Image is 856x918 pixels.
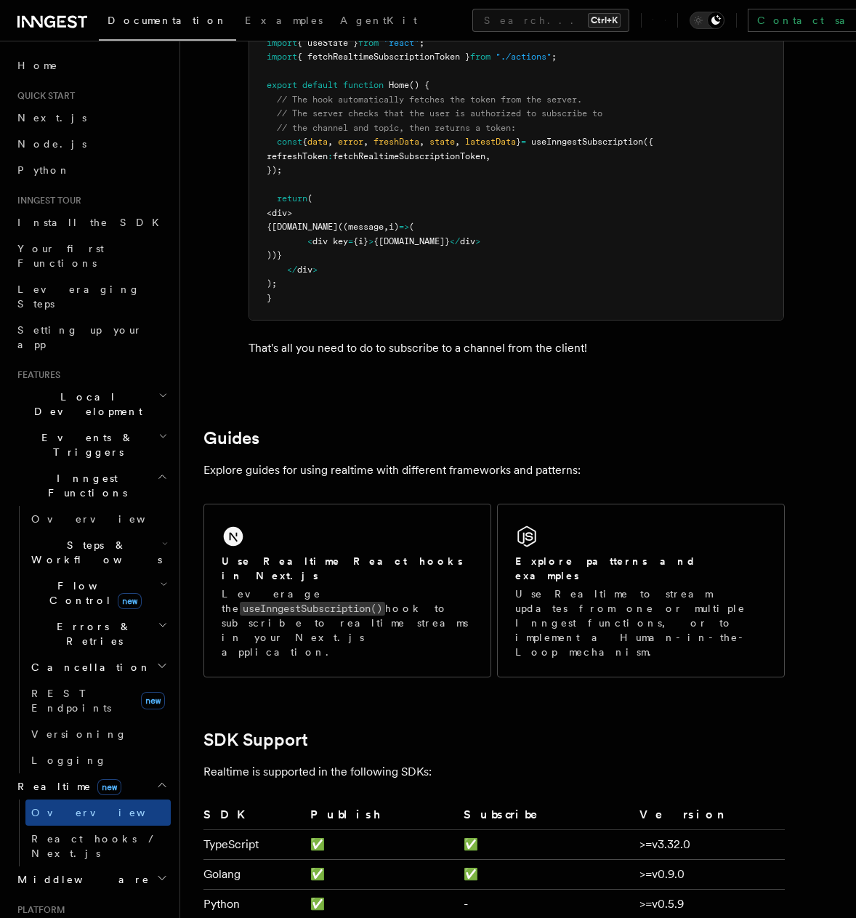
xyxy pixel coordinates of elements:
[470,52,490,62] span: from
[389,222,399,232] span: i)
[304,830,459,860] td: ✅
[267,52,297,62] span: import
[516,137,521,147] span: }
[267,222,384,232] span: {[DOMAIN_NAME]((message
[374,137,419,147] span: freshData
[304,805,459,830] th: Publish
[12,779,121,794] span: Realtime
[12,773,171,800] button: Realtimenew
[25,532,171,573] button: Steps & Workflows
[374,236,450,246] span: {[DOMAIN_NAME]}
[384,38,419,48] span: "react"
[338,137,363,147] span: error
[634,830,785,860] td: >=v3.32.0
[25,613,171,654] button: Errors & Retries
[297,265,312,275] span: div
[634,805,785,830] th: Version
[249,338,784,358] p: That's all you need to do to subscribe to a channel from the client!
[12,90,75,102] span: Quick start
[348,236,353,246] span: =
[634,860,785,890] td: >=v0.9.0
[25,680,171,721] a: REST Endpointsnew
[203,460,785,480] p: Explore guides for using realtime with different frameworks and patterns:
[222,587,473,659] p: Leverage the hook to subscribe to realtime streams in your Next.js application.
[531,137,643,147] span: useInngestSubscription
[25,573,171,613] button: Flow Controlnew
[12,465,171,506] button: Inngest Functions
[328,137,333,147] span: ,
[31,728,127,740] span: Versioning
[203,504,491,677] a: Use Realtime React hooks in Next.jsLeverage theuseInngestSubscription()hook to subscribe to realt...
[12,317,171,358] a: Setting up your app
[31,807,181,818] span: Overview
[12,105,171,131] a: Next.js
[302,80,338,90] span: default
[108,15,227,26] span: Documentation
[515,587,767,659] p: Use Realtime to stream updates from one or multiple Inngest functions, or to implement a Human-in...
[307,137,328,147] span: data
[12,390,158,419] span: Local Development
[12,872,150,887] span: Middleware
[118,593,142,609] span: new
[429,137,455,147] span: state
[485,151,490,161] span: ,
[12,157,171,183] a: Python
[267,208,272,218] span: <
[515,554,767,583] h2: Explore patterns and examples
[141,692,165,709] span: new
[203,428,259,448] a: Guides
[203,730,308,750] a: SDK Support
[12,430,158,459] span: Events & Triggers
[203,860,304,890] td: Golang
[267,293,272,303] span: }
[690,12,724,29] button: Toggle dark mode
[12,471,157,500] span: Inngest Functions
[240,602,385,616] code: useInngestSubscription()
[277,137,302,147] span: const
[31,513,181,525] span: Overview
[331,4,426,39] a: AgentKit
[333,151,485,161] span: fetchRealtimeSubscriptionToken
[267,278,277,289] span: );
[643,137,653,147] span: ({
[343,80,384,90] span: function
[267,165,282,175] span: });
[455,137,460,147] span: ,
[409,80,429,90] span: () {
[99,4,236,41] a: Documentation
[12,276,171,317] a: Leveraging Steps
[312,236,348,246] span: div key
[25,747,171,773] a: Logging
[458,805,633,830] th: Subscribe
[203,805,304,830] th: SDK
[245,15,323,26] span: Examples
[267,80,297,90] span: export
[521,137,526,147] span: =
[236,4,331,39] a: Examples
[25,619,158,648] span: Errors & Retries
[17,243,104,269] span: Your first Functions
[458,830,633,860] td: ✅
[25,660,151,675] span: Cancellation
[358,38,379,48] span: from
[277,108,602,118] span: // The server checks that the user is authorized to subscribe to
[460,236,475,246] span: div
[203,830,304,860] td: TypeScript
[25,579,160,608] span: Flow Control
[12,235,171,276] a: Your first Functions
[287,208,292,218] span: >
[399,222,409,232] span: =>
[304,860,459,890] td: ✅
[552,52,557,62] span: ;
[465,137,516,147] span: latestData
[277,193,307,204] span: return
[25,826,171,866] a: React hooks / Next.js
[497,504,785,677] a: Explore patterns and examplesUse Realtime to stream updates from one or multiple Inngest function...
[25,654,171,680] button: Cancellation
[12,209,171,235] a: Install the SDK
[12,904,65,916] span: Platform
[17,138,86,150] span: Node.js
[297,38,358,48] span: { useState }
[340,15,417,26] span: AgentKit
[25,721,171,747] a: Versioning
